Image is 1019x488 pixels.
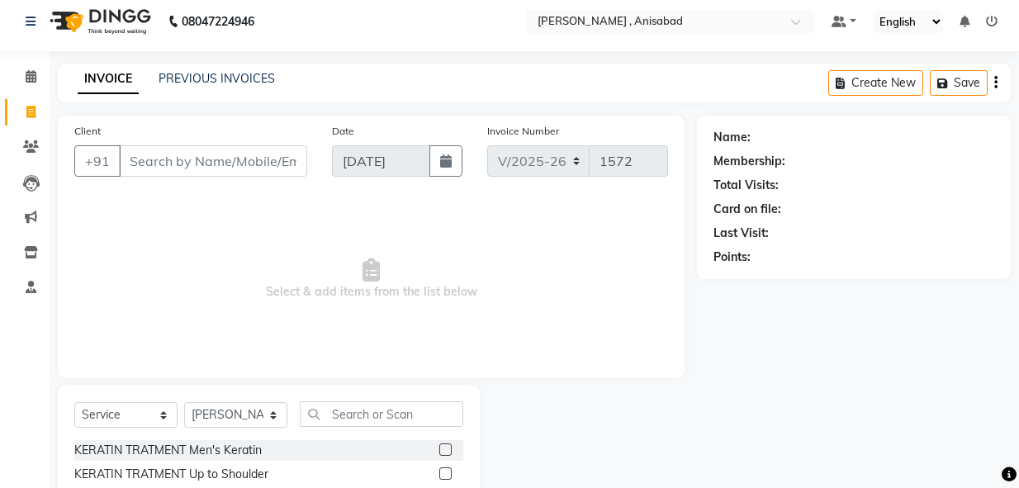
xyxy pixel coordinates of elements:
[159,71,275,86] a: PREVIOUS INVOICES
[300,401,463,427] input: Search or Scan
[74,124,101,139] label: Client
[713,153,785,170] div: Membership:
[713,225,769,242] div: Last Visit:
[828,70,923,96] button: Create New
[930,70,988,96] button: Save
[74,145,121,177] button: +91
[713,129,751,146] div: Name:
[487,124,559,139] label: Invoice Number
[332,124,354,139] label: Date
[78,64,139,94] a: INVOICE
[74,442,262,459] div: KERATIN TRATMENT Men's Keratin
[74,466,268,483] div: KERATIN TRATMENT Up to Shoulder
[713,201,781,218] div: Card on file:
[713,177,779,194] div: Total Visits:
[119,145,307,177] input: Search by Name/Mobile/Email/Code
[713,249,751,266] div: Points:
[74,197,668,362] span: Select & add items from the list below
